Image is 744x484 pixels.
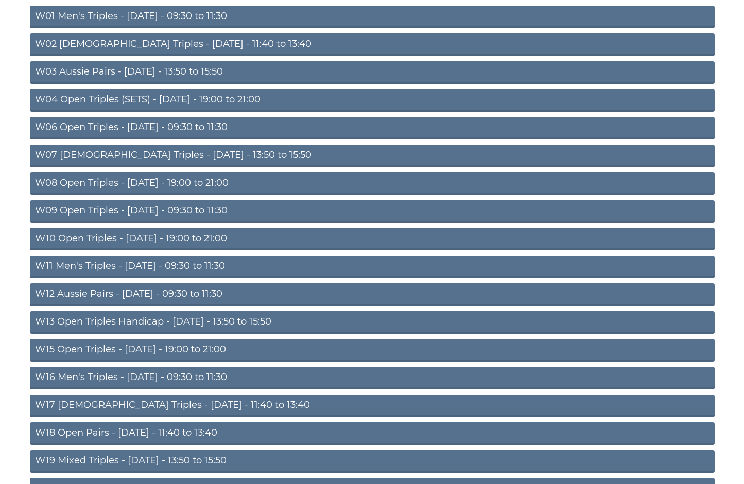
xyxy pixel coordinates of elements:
[30,228,715,250] a: W10 Open Triples - [DATE] - 19:00 to 21:00
[30,367,715,389] a: W16 Men's Triples - [DATE] - 09:30 to 11:30
[30,172,715,195] a: W08 Open Triples - [DATE] - 19:00 to 21:00
[30,256,715,278] a: W11 Men's Triples - [DATE] - 09:30 to 11:30
[30,6,715,28] a: W01 Men's Triples - [DATE] - 09:30 to 11:30
[30,61,715,84] a: W03 Aussie Pairs - [DATE] - 13:50 to 15:50
[30,283,715,306] a: W12 Aussie Pairs - [DATE] - 09:30 to 11:30
[30,33,715,56] a: W02 [DEMOGRAPHIC_DATA] Triples - [DATE] - 11:40 to 13:40
[30,145,715,167] a: W07 [DEMOGRAPHIC_DATA] Triples - [DATE] - 13:50 to 15:50
[30,450,715,473] a: W19 Mixed Triples - [DATE] - 13:50 to 15:50
[30,117,715,139] a: W06 Open Triples - [DATE] - 09:30 to 11:30
[30,311,715,334] a: W13 Open Triples Handicap - [DATE] - 13:50 to 15:50
[30,89,715,112] a: W04 Open Triples (SETS) - [DATE] - 19:00 to 21:00
[30,200,715,223] a: W09 Open Triples - [DATE] - 09:30 to 11:30
[30,395,715,417] a: W17 [DEMOGRAPHIC_DATA] Triples - [DATE] - 11:40 to 13:40
[30,422,715,445] a: W18 Open Pairs - [DATE] - 11:40 to 13:40
[30,339,715,362] a: W15 Open Triples - [DATE] - 19:00 to 21:00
